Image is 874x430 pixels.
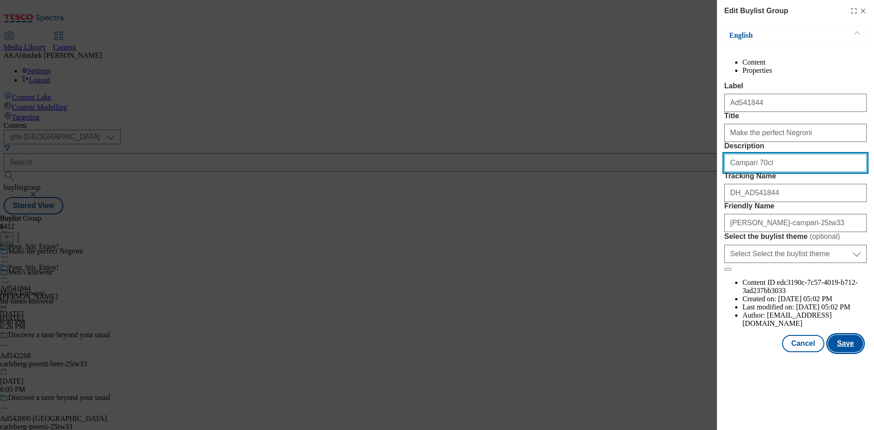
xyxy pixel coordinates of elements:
[742,58,867,66] li: Content
[724,94,867,112] input: Enter Label
[778,295,832,303] span: [DATE] 05:02 PM
[796,303,850,311] span: [DATE] 05:02 PM
[729,31,825,40] p: English
[724,82,867,90] label: Label
[742,303,867,311] li: Last modified on:
[828,335,863,352] button: Save
[742,311,867,328] li: Author:
[724,124,867,142] input: Enter Title
[724,202,867,210] label: Friendly Name
[742,278,858,294] span: edc3190c-7c57-4019-b712-3ad237bb3033
[742,278,867,295] li: Content ID
[724,154,867,172] input: Enter Description
[724,214,867,232] input: Enter Friendly Name
[742,66,867,75] li: Properties
[810,233,840,240] span: ( optional )
[724,172,867,180] label: Tracking Name
[782,335,824,352] button: Cancel
[724,112,867,120] label: Title
[742,295,867,303] li: Created on:
[724,184,867,202] input: Enter Tracking Name
[724,232,867,241] label: Select the buylist theme
[724,142,867,150] label: Description
[742,311,832,327] span: [EMAIL_ADDRESS][DOMAIN_NAME]
[724,5,788,16] h4: Edit Buylist Group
